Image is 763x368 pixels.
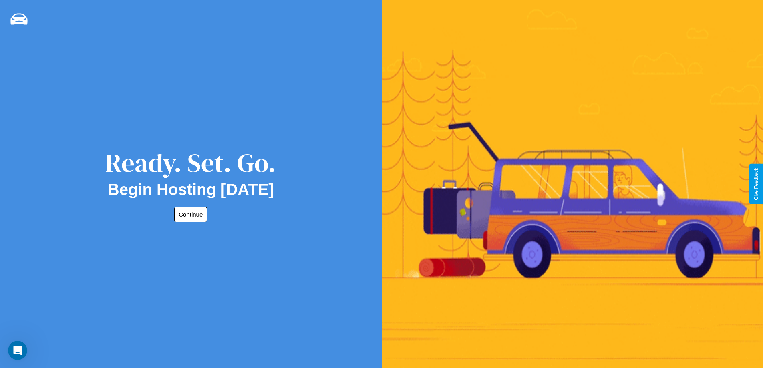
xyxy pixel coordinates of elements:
div: Give Feedback [753,168,759,200]
div: Ready. Set. Go. [105,145,276,181]
h2: Begin Hosting [DATE] [108,181,274,199]
button: Continue [174,207,207,222]
iframe: Intercom live chat [8,341,27,360]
